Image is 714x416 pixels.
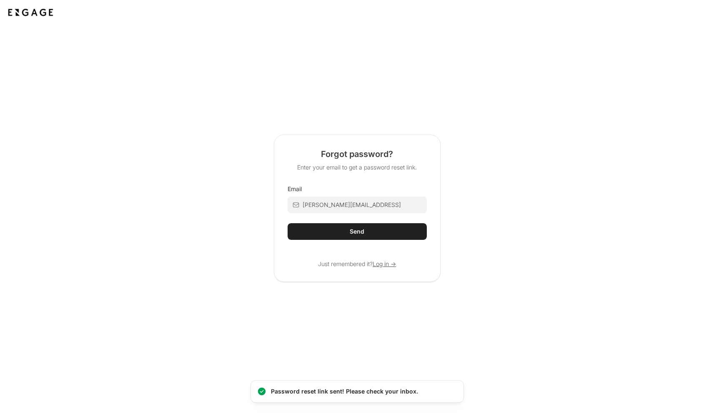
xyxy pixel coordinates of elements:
[288,260,427,268] p: Just remembered it?
[321,148,393,160] h2: Forgot password?
[373,260,396,268] a: Log in ->
[303,197,427,213] input: Enter your email
[271,387,457,396] h2: Password reset link sent! Please check your inbox.
[288,185,302,193] label: Email
[297,163,417,172] p: Enter your email to get a password reset link.
[350,227,364,236] div: Send
[7,7,55,18] img: Application logo
[288,223,427,240] button: Send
